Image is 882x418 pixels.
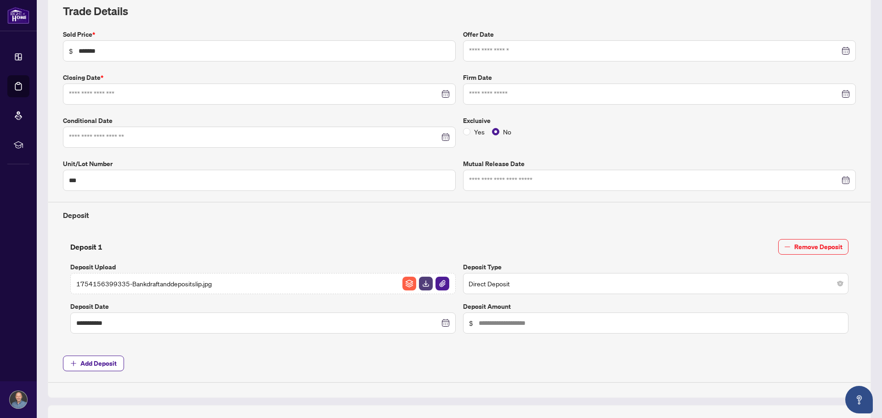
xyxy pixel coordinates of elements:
[69,46,73,56] span: $
[463,116,856,126] label: Exclusive
[794,240,842,254] span: Remove Deposit
[463,72,856,83] label: Firm Date
[470,127,488,137] span: Yes
[435,276,450,291] button: File Attachement
[63,210,856,221] h4: Deposit
[76,279,212,289] span: 1754156399335-Bankdraftanddepositslip.jpg
[402,276,417,291] button: File Archive
[499,127,515,137] span: No
[63,4,856,18] h2: Trade Details
[418,276,433,291] button: File Download
[469,318,473,328] span: $
[70,301,456,312] label: Deposit Date
[70,241,102,252] h4: Deposit 1
[7,7,29,24] img: logo
[463,159,856,169] label: Mutual Release Date
[778,239,848,255] button: Remove Deposit
[70,262,456,272] label: Deposit Upload
[469,275,843,292] span: Direct Deposit
[435,277,449,290] img: File Attachement
[837,281,843,286] span: close-circle
[63,356,124,371] button: Add Deposit
[80,356,117,371] span: Add Deposit
[463,262,848,272] label: Deposit Type
[63,29,456,39] label: Sold Price
[784,244,791,250] span: minus
[70,273,456,294] span: 1754156399335-Bankdraftanddepositslip.jpgFile ArchiveFile DownloadFile Attachement
[419,277,433,290] img: File Download
[463,301,848,312] label: Deposit Amount
[63,72,456,83] label: Closing Date
[70,360,77,367] span: plus
[463,29,856,39] label: Offer Date
[402,277,416,290] img: File Archive
[63,159,456,169] label: Unit/Lot Number
[845,386,873,413] button: Open asap
[63,116,456,126] label: Conditional Date
[10,391,27,408] img: Profile Icon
